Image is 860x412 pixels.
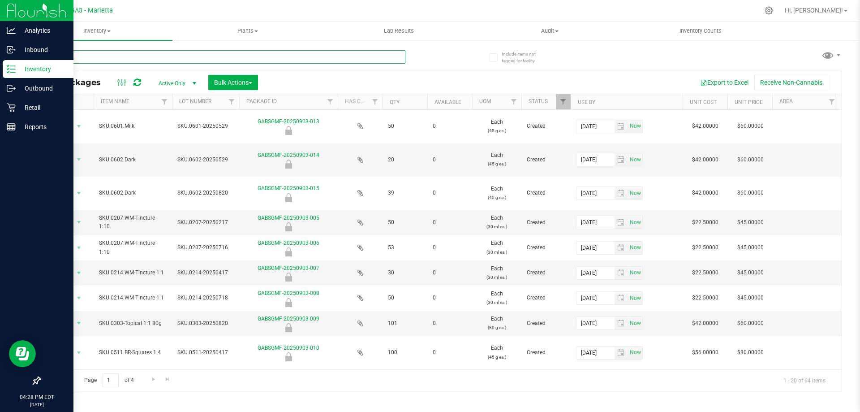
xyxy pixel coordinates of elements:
[238,222,339,231] div: Newly Received
[477,248,516,256] p: (30 ml ea.)
[733,120,768,133] span: $60.00000
[628,346,643,359] span: Set Current date
[4,393,69,401] p: 04:28 PM EDT
[157,94,172,109] a: Filter
[556,94,571,109] a: Filter
[147,373,160,386] a: Go to the next page
[388,243,422,252] span: 53
[258,345,319,351] a: GABSGMF-20250903-010
[161,373,174,386] a: Go to the last page
[101,98,129,104] a: Item Name
[177,218,234,227] span: SKU.0207-20250217
[388,348,422,357] span: 100
[625,22,776,40] a: Inventory Counts
[628,216,642,229] span: select
[683,235,727,260] td: $22.50000
[628,241,643,254] span: Set Current date
[527,269,565,277] span: Created
[628,242,642,254] span: select
[9,340,36,367] iframe: Resource center
[70,7,113,14] span: GA3 - Marietta
[7,84,16,93] inline-svg: Outbound
[177,348,234,357] span: SKU.0511-20250417
[527,189,565,197] span: Created
[258,316,319,322] a: GABSGMF-20250903-009
[628,292,642,304] span: select
[99,239,167,256] span: SKU.0207.WM-Tincture 1:10
[388,122,422,130] span: 50
[694,75,754,90] button: Export to Excel
[21,27,172,35] span: Inventory
[477,126,516,135] p: (45 g ea.)
[615,317,628,330] span: select
[390,99,400,105] a: Qty
[628,292,643,305] span: Set Current date
[615,120,628,133] span: select
[477,239,516,256] span: Each
[477,185,516,202] span: Each
[433,319,467,328] span: 0
[433,243,467,252] span: 0
[177,156,234,164] span: SKU.0602-20250529
[733,317,768,330] span: $60.00000
[372,27,426,35] span: Lab Results
[258,118,319,125] a: GABSGMF-20250903-013
[238,160,339,169] div: Newly Received
[628,317,643,330] span: Set Current date
[238,323,339,332] div: Newly Received
[103,373,119,387] input: 1
[388,294,422,302] span: 50
[733,291,768,304] span: $45.00000
[73,242,85,254] span: select
[238,352,339,361] div: Newly Received
[825,94,839,109] a: Filter
[338,94,383,110] th: Has COA
[628,153,642,166] span: select
[258,152,319,158] a: GABSGMF-20250903-014
[785,7,843,14] span: Hi, [PERSON_NAME]!
[477,214,516,231] span: Each
[477,151,516,168] span: Each
[21,22,172,40] a: Inventory
[683,311,727,336] td: $42.00000
[99,348,167,357] span: SKU.0511.BR-Squares 1:4
[527,319,565,328] span: Created
[433,294,467,302] span: 0
[477,344,516,361] span: Each
[433,269,467,277] span: 0
[73,347,85,359] span: select
[388,269,422,277] span: 30
[238,247,339,256] div: Newly Received
[16,64,69,74] p: Inventory
[388,189,422,197] span: 39
[683,210,727,235] td: $22.50000
[179,98,211,104] a: Lot Number
[258,185,319,191] a: GABSGMF-20250903-015
[615,216,628,229] span: select
[477,353,516,361] p: (45 g ea.)
[477,160,516,168] p: (45 g ea.)
[683,143,727,177] td: $42.00000
[433,156,467,164] span: 0
[477,265,516,282] span: Each
[477,118,516,135] span: Each
[527,122,565,130] span: Created
[177,319,234,328] span: SKU.0303-20250820
[258,215,319,221] a: GABSGMF-20250903-005
[615,242,628,254] span: select
[177,269,234,277] span: SKU.0214-20250417
[238,273,339,282] div: Newly Received
[246,98,277,104] a: Package ID
[16,25,69,36] p: Analytics
[73,216,85,229] span: select
[47,78,110,87] span: All Packages
[7,26,16,35] inline-svg: Analytics
[615,187,628,199] span: select
[16,121,69,132] p: Reports
[99,319,167,328] span: SKU.0303-Topical 1:1 80g
[733,266,768,279] span: $45.00000
[527,243,565,252] span: Created
[475,27,625,35] span: Audit
[368,94,383,109] a: Filter
[502,51,546,64] span: Include items not tagged for facility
